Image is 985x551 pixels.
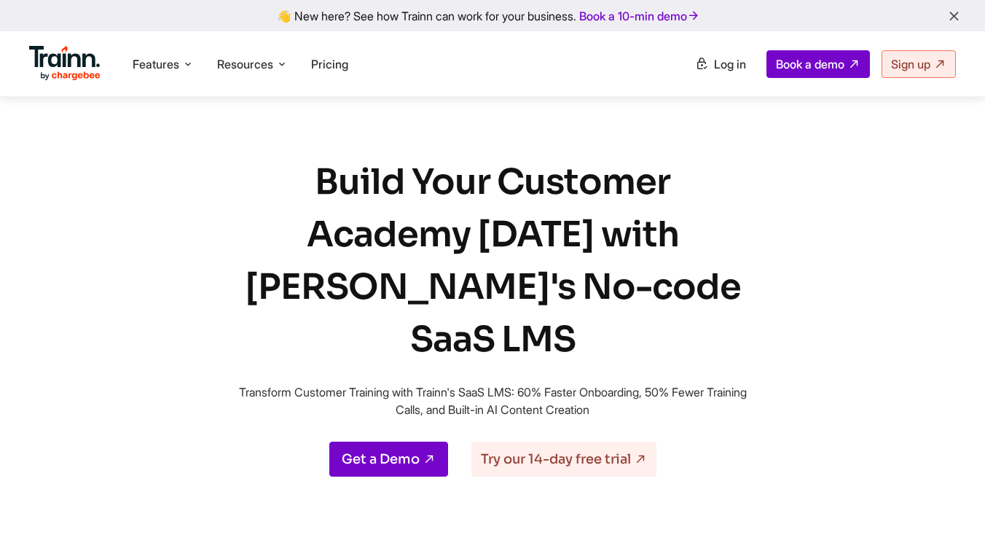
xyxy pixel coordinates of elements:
a: Book a demo [766,50,870,78]
a: Pricing [311,57,348,71]
a: Book a 10-min demo [576,6,703,26]
span: Log in [714,57,746,71]
span: Resources [217,56,273,72]
a: Try our 14-day free trial [471,442,656,477]
span: Features [133,56,179,72]
span: Sign up [891,57,930,71]
h1: Build Your Customer Academy [DATE] with [PERSON_NAME]'s No-code SaaS LMS [230,156,755,366]
div: 👋 New here? See how Trainn can work for your business. [9,9,976,23]
span: Book a demo [776,57,844,71]
p: Transform Customer Training with Trainn's SaaS LMS: 60% Faster Onboarding, 50% Fewer Training Cal... [230,383,755,418]
a: Log in [686,51,755,77]
iframe: Chat Widget [912,481,985,551]
a: Get a Demo [329,442,448,477]
img: Trainn Logo [29,46,101,81]
a: Sign up [882,50,956,78]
